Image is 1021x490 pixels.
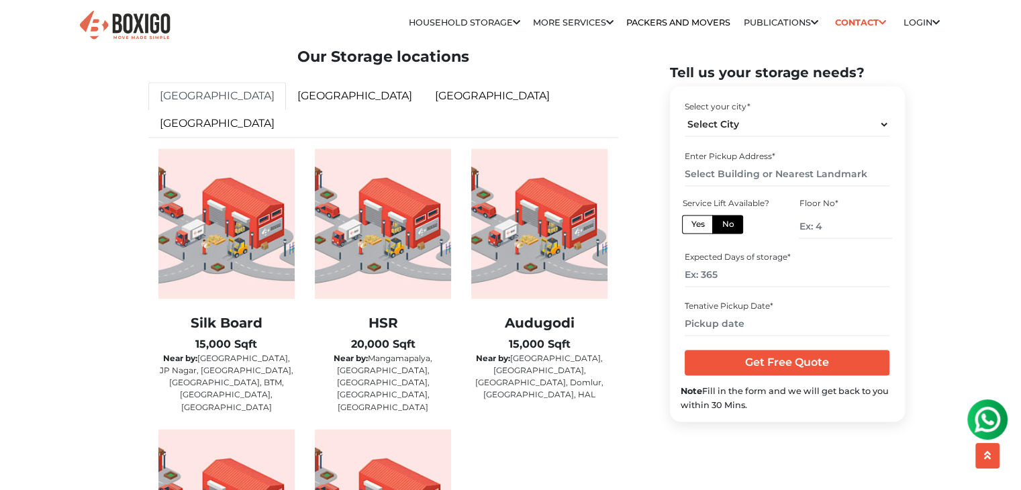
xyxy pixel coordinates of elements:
[685,101,889,113] div: Select your city
[148,82,286,110] a: [GEOGRAPHIC_DATA]
[712,215,743,234] label: No
[476,353,510,363] b: Near by:
[799,215,891,238] input: Ex: 4
[471,352,607,401] p: [GEOGRAPHIC_DATA], [GEOGRAPHIC_DATA], [GEOGRAPHIC_DATA], Domlur, [GEOGRAPHIC_DATA], HAL
[471,315,607,331] h2: Audugodi
[975,443,1000,469] button: scroll up
[195,338,257,350] b: 15,000 Sqft
[744,17,818,28] a: Publications
[626,17,730,28] a: Packers and Movers
[685,162,889,186] input: Select Building or Nearest Landmark
[315,315,451,331] h2: HSR
[315,148,451,299] img: warehouse-image
[509,338,571,350] b: 15,000 Sqft
[904,17,940,28] a: Login
[350,338,415,350] b: 20,000 Sqft
[685,251,889,263] div: Expected Days of storage
[148,109,286,138] a: [GEOGRAPHIC_DATA]
[78,9,172,42] img: Boxigo
[471,148,607,299] img: warehouse-image
[533,17,614,28] a: More services
[685,350,889,375] input: Get Free Quote
[158,352,295,413] p: [GEOGRAPHIC_DATA], JP Nagar, [GEOGRAPHIC_DATA], [GEOGRAPHIC_DATA], BTM, [GEOGRAPHIC_DATA], [GEOGR...
[685,312,889,336] input: Pickup date
[286,82,424,110] a: [GEOGRAPHIC_DATA]
[799,197,891,209] div: Floor No
[315,352,451,413] p: Mangamapalya, [GEOGRAPHIC_DATA], [GEOGRAPHIC_DATA], [GEOGRAPHIC_DATA], [GEOGRAPHIC_DATA]
[682,197,775,209] div: Service Lift Available?
[685,300,889,312] div: Tenative Pickup Date
[681,386,702,396] b: Note
[163,353,197,363] b: Near by:
[409,17,520,28] a: Household Storage
[685,263,889,287] input: Ex: 365
[158,148,295,299] img: warehouse-image
[831,12,891,33] a: Contact
[682,215,713,234] label: Yes
[670,64,905,81] h2: Tell us your storage needs?
[685,150,889,162] div: Enter Pickup Address
[148,48,618,66] h2: Our Storage locations
[334,353,368,363] b: Near by:
[424,82,561,110] a: [GEOGRAPHIC_DATA]
[681,385,894,410] div: Fill in the form and we will get back to you within 30 Mins.
[158,315,295,331] h2: Silk Board
[13,13,40,40] img: whatsapp-icon.svg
